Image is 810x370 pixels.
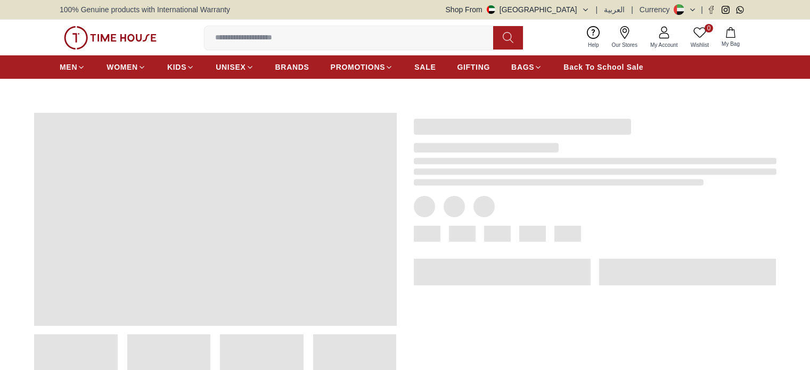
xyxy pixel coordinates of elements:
span: Back To School Sale [563,62,643,72]
span: BAGS [511,62,534,72]
span: SALE [414,62,436,72]
span: PROMOTIONS [331,62,386,72]
a: Instagram [722,6,730,14]
a: Whatsapp [736,6,744,14]
a: SALE [414,57,436,77]
span: GIFTING [457,62,490,72]
div: Currency [640,4,674,15]
a: GIFTING [457,57,490,77]
span: Help [584,41,603,49]
span: BRANDS [275,62,309,72]
a: WOMEN [107,57,146,77]
span: MEN [60,62,77,72]
span: Wishlist [686,41,713,49]
img: United Arab Emirates [487,5,495,14]
button: العربية [604,4,625,15]
button: Shop From[GEOGRAPHIC_DATA] [446,4,590,15]
a: BAGS [511,57,542,77]
a: BRANDS [275,57,309,77]
a: MEN [60,57,85,77]
img: ... [64,26,157,50]
span: 100% Genuine products with International Warranty [60,4,230,15]
a: Back To School Sale [563,57,643,77]
span: KIDS [167,62,186,72]
a: PROMOTIONS [331,57,394,77]
button: My Bag [715,25,746,50]
span: My Bag [717,40,744,48]
a: Our Stores [606,24,644,51]
a: Help [582,24,606,51]
span: | [596,4,598,15]
span: My Account [646,41,682,49]
span: UNISEX [216,62,246,72]
a: KIDS [167,57,194,77]
span: | [631,4,633,15]
span: Our Stores [608,41,642,49]
a: Facebook [707,6,715,14]
a: 0Wishlist [684,24,715,51]
span: WOMEN [107,62,138,72]
span: | [701,4,703,15]
a: UNISEX [216,57,253,77]
span: 0 [705,24,713,32]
